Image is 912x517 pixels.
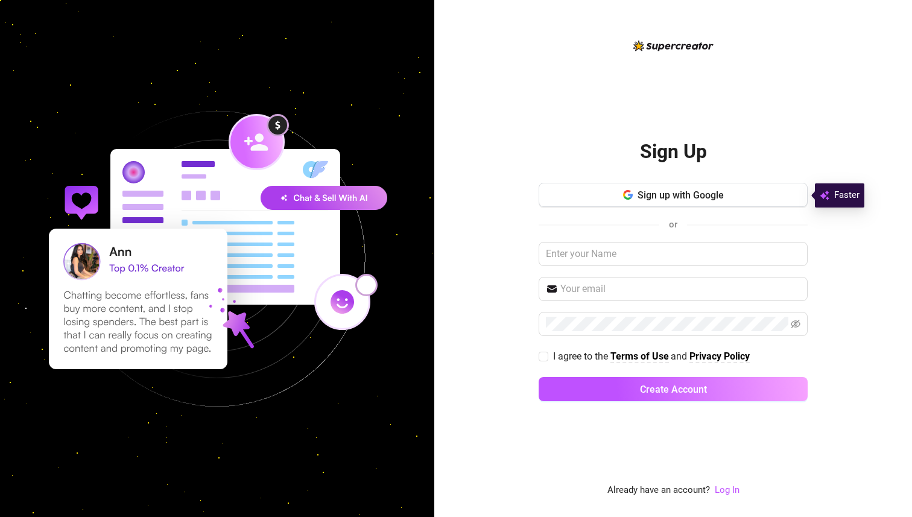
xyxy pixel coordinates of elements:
[791,319,800,329] span: eye-invisible
[610,350,669,362] strong: Terms of Use
[539,183,808,207] button: Sign up with Google
[669,219,677,230] span: or
[715,484,739,495] a: Log In
[689,350,750,362] strong: Privacy Policy
[640,139,707,164] h2: Sign Up
[671,350,689,362] span: and
[8,50,426,468] img: signup-background-D0MIrEPF.svg
[689,350,750,363] a: Privacy Policy
[715,483,739,498] a: Log In
[820,188,829,203] img: svg%3e
[633,40,714,51] img: logo-BBDzfeDw.svg
[638,189,724,201] span: Sign up with Google
[607,483,710,498] span: Already have an account?
[539,377,808,401] button: Create Account
[539,242,808,266] input: Enter your Name
[560,282,800,296] input: Your email
[553,350,610,362] span: I agree to the
[610,350,669,363] a: Terms of Use
[640,384,707,395] span: Create Account
[834,188,860,203] span: Faster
